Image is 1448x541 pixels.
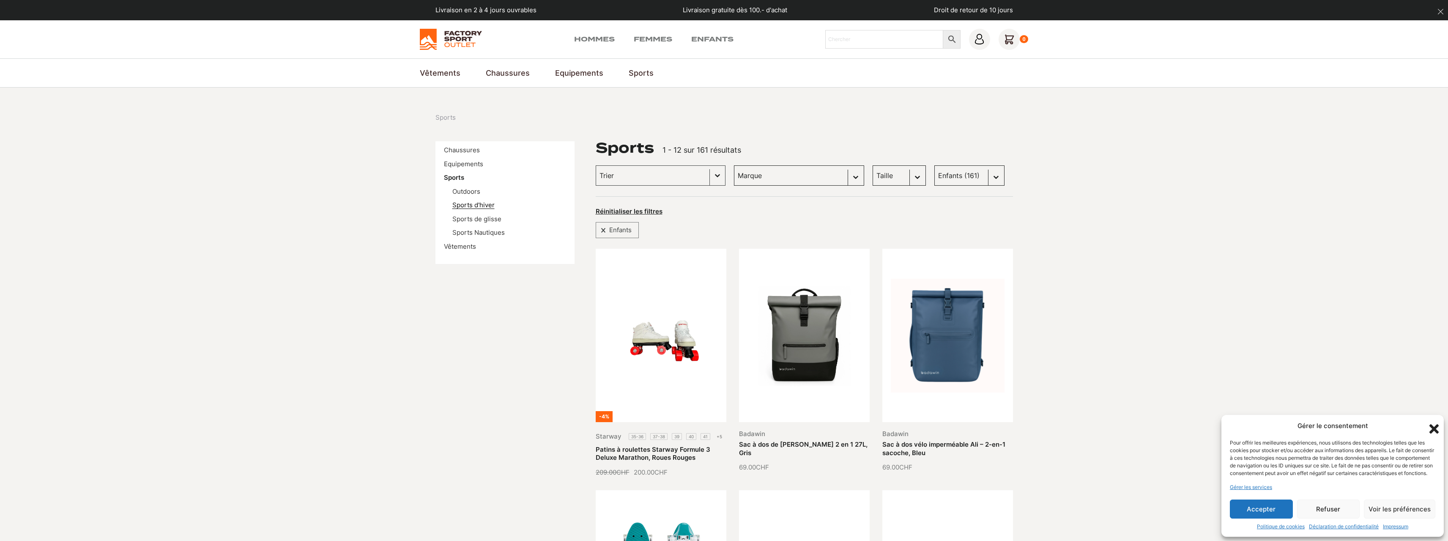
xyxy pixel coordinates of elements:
[444,160,483,168] a: Equipements
[1230,500,1293,519] button: Accepter
[1427,422,1435,430] div: Fermer la boîte de dialogue
[486,67,530,79] a: Chaussures
[1297,500,1360,519] button: Refuser
[662,146,741,154] span: 1 - 12 sur 161 résultats
[825,30,943,49] input: Chercher
[691,34,734,44] a: Enfants
[882,440,1005,457] a: Sac à dos vélo imperméable Ali – 2-en-1 sacoche, Bleu
[435,113,456,123] nav: breadcrumbs
[1433,4,1448,19] button: dismiss
[634,34,672,44] a: Femmes
[452,228,505,236] a: Sports Nautiques
[444,146,480,154] a: Chaussures
[1257,523,1305,530] a: Politique de cookies
[1230,439,1434,477] div: Pour offrir les meilleures expériences, nous utilisons des technologies telles que les cookies po...
[596,207,662,216] button: Réinitialiser les filtres
[574,34,615,44] a: Hommes
[555,67,603,79] a: Equipements
[739,440,868,457] a: Sac à dos de [PERSON_NAME] 2 en 1 27L, Gris
[683,5,787,15] p: Livraison gratuite dès 100.- d'achat
[435,5,536,15] p: Livraison en 2 à 4 jours ouvrables
[606,225,635,236] span: Enfants
[1364,500,1435,519] button: Voir les préférences
[1297,421,1368,431] div: Gérer le consentement
[1020,35,1029,44] div: 0
[596,222,639,238] div: Enfants
[1383,523,1408,530] a: Impressum
[599,170,706,181] input: Trier
[596,445,710,462] a: Patins à roulettes Starway Formule 3 Deluxe Marathon, Roues Rouges
[420,67,460,79] a: Vêtements
[1230,483,1272,491] a: Gérer les services
[710,166,725,185] button: Basculer la liste
[934,5,1013,15] p: Droit de retour de 10 jours
[452,201,495,209] a: Sports d'hiver
[1309,523,1379,530] a: Déclaration de confidentialité
[444,242,476,250] a: Vêtements
[452,215,501,223] a: Sports de glisse
[596,141,654,155] h1: Sports
[452,187,480,195] a: Outdoors
[420,29,482,50] img: Factory Sport Outlet
[629,67,654,79] a: Sports
[435,113,456,123] span: Sports
[444,173,464,181] a: Sports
